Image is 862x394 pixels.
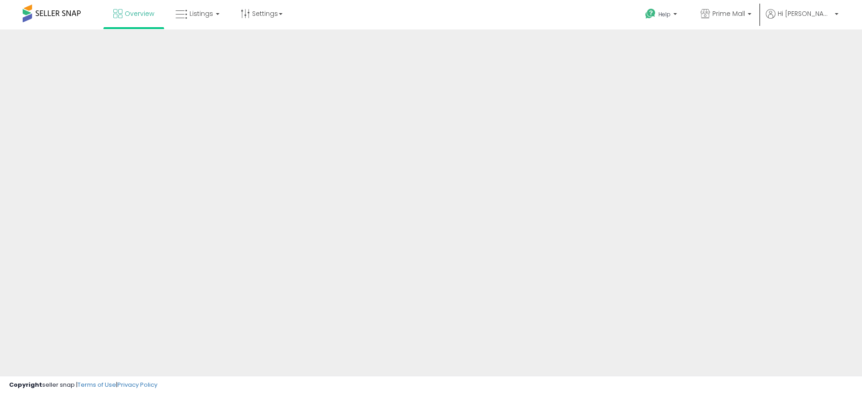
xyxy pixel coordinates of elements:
[117,380,157,389] a: Privacy Policy
[766,9,838,29] a: Hi [PERSON_NAME]
[9,381,157,389] div: seller snap | |
[9,380,42,389] strong: Copyright
[125,9,154,18] span: Overview
[638,1,686,29] a: Help
[712,9,745,18] span: Prime Mall
[658,10,671,18] span: Help
[778,9,832,18] span: Hi [PERSON_NAME]
[78,380,116,389] a: Terms of Use
[190,9,213,18] span: Listings
[645,8,656,19] i: Get Help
